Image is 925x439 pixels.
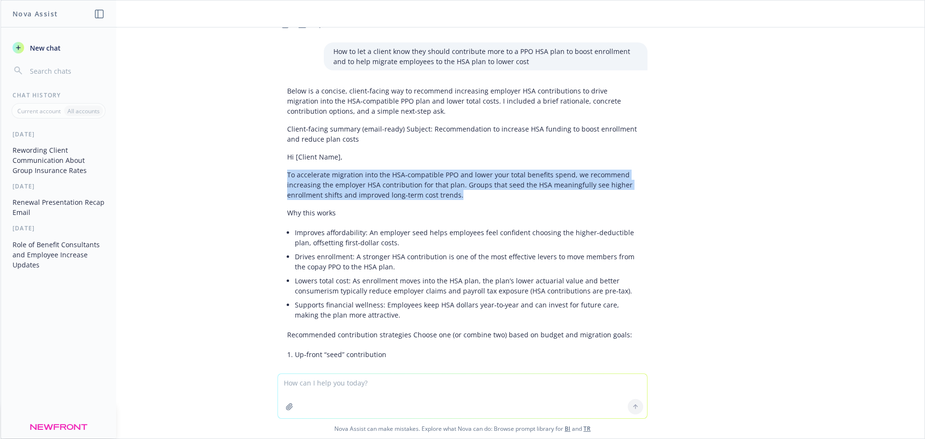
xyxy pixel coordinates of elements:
[287,330,638,340] p: Recommended contribution strategies Choose one (or combine two) based on budget and migration goals:
[287,124,638,144] p: Client‑facing summary (email-ready) Subject: Recommendation to increase HSA funding to boost enro...
[583,425,591,433] a: TR
[1,91,116,99] div: Chat History
[287,170,638,200] p: To accelerate migration into the HSA‑compatible PPO and lower your total benefits spend, we recom...
[295,250,638,274] li: Drives enrollment: A stronger HSA contribution is one of the most effective levers to move member...
[333,46,638,67] p: How to let a client know they should contribute more to a PPO HSA plan to boost enrollment and to...
[67,107,100,115] p: All accounts
[1,182,116,190] div: [DATE]
[4,419,921,439] span: Nova Assist can make mistakes. Explore what Nova can do: Browse prompt library for and
[17,107,61,115] p: Current account
[13,9,58,19] h1: Nova Assist
[287,86,638,116] p: Below is a concise, client‑facing way to recommend increasing employer HSA contributions to drive...
[9,237,108,273] button: Role of Benefit Consultants and Employee Increase Updates
[287,152,638,162] p: Hi [Client Name],
[9,39,108,56] button: New chat
[295,226,638,250] li: Improves affordability: An employer seed helps employees feel confident choosing the higher‑deduc...
[1,130,116,138] div: [DATE]
[28,64,105,78] input: Search chats
[295,274,638,298] li: Lowers total cost: As enrollment moves into the HSA plan, the plan’s lower actuarial value and be...
[295,298,638,322] li: Supports financial wellness: Employees keep HSA dollars year‑to‑year and can invest for future ca...
[28,43,61,53] span: New chat
[9,142,108,178] button: Rewording Client Communication About Group Insurance Rates
[287,208,638,218] p: Why this works
[295,347,638,361] li: Up‑front “seed” contribution
[565,425,570,433] a: BI
[295,369,638,383] li: Fund a flat dollar amount at the start of the plan year (e.g., $XXX single / $YYY family).
[1,224,116,232] div: [DATE]
[9,194,108,220] button: Renewal Presentation Recap Email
